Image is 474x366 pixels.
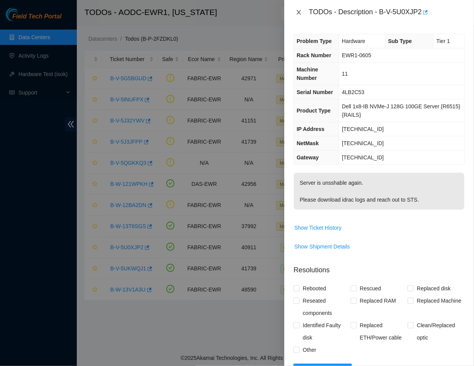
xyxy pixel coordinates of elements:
[342,103,460,118] span: Dell 1x8-IB NVMe-J 128G 100GE Server {R6515} {RAILS}
[342,52,371,58] span: EWR1-0605
[436,38,450,44] span: Tier 1
[294,242,350,251] span: Show Shipment Details
[297,108,330,114] span: Product Type
[297,140,319,146] span: NetMask
[300,319,351,344] span: Identified Faulty disk
[297,126,324,132] span: IP Address
[294,224,341,232] span: Show Ticket History
[414,295,464,307] span: Replaced Machine
[357,282,384,295] span: Rescued
[294,173,464,210] p: Server is unsshable again. Please download idrac logs and reach out to STS.
[342,71,348,77] span: 11
[357,319,408,344] span: Replaced ETH/Power cable
[342,154,384,161] span: [TECHNICAL_ID]
[297,154,319,161] span: Gateway
[297,66,318,81] span: Machine Number
[296,9,302,15] span: close
[297,38,332,44] span: Problem Type
[357,295,399,307] span: Replaced RAM
[388,38,412,44] span: Sub Type
[297,89,333,95] span: Serial Number
[297,52,331,58] span: Rack Number
[342,38,365,44] span: Hardware
[300,282,329,295] span: Rebooted
[414,282,454,295] span: Replaced disk
[300,344,319,356] span: Other
[342,126,384,132] span: [TECHNICAL_ID]
[342,140,384,146] span: [TECHNICAL_ID]
[309,6,465,18] div: TODOs - Description - B-V-5U0XJP2
[342,89,364,95] span: 4LB2C53
[294,240,350,253] button: Show Shipment Details
[293,259,465,275] p: Resolutions
[414,319,465,344] span: Clean/Replaced optic
[294,222,342,234] button: Show Ticket History
[300,295,351,319] span: Reseated components
[293,9,304,16] button: Close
